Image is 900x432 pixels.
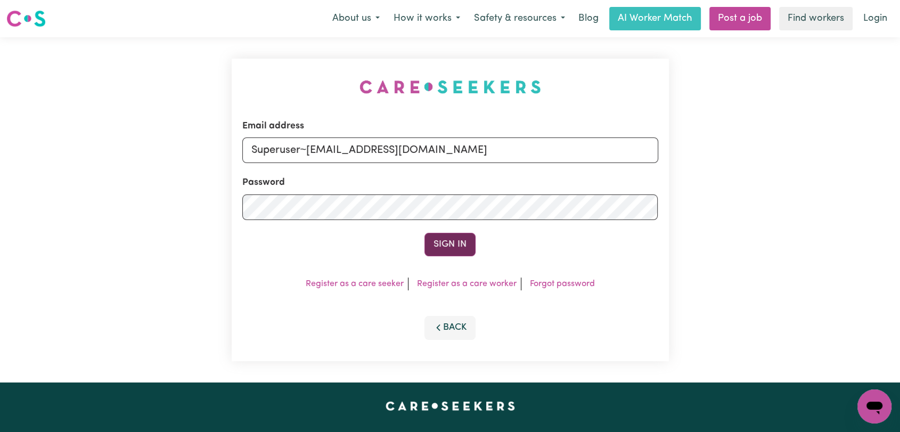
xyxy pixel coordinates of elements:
button: Sign In [424,233,476,256]
a: Register as a care worker [417,280,517,288]
button: About us [325,7,387,30]
a: Careseekers logo [6,6,46,31]
label: Email address [242,119,304,133]
img: Careseekers logo [6,9,46,28]
a: Login [857,7,894,30]
button: Back [424,316,476,339]
input: Email address [242,137,658,163]
a: Find workers [779,7,853,30]
button: Safety & resources [467,7,572,30]
button: How it works [387,7,467,30]
a: Blog [572,7,605,30]
label: Password [242,176,285,190]
a: Careseekers home page [386,402,515,410]
a: Register as a care seeker [306,280,404,288]
iframe: Button to launch messaging window [857,389,891,423]
a: Forgot password [530,280,595,288]
a: AI Worker Match [609,7,701,30]
a: Post a job [709,7,771,30]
